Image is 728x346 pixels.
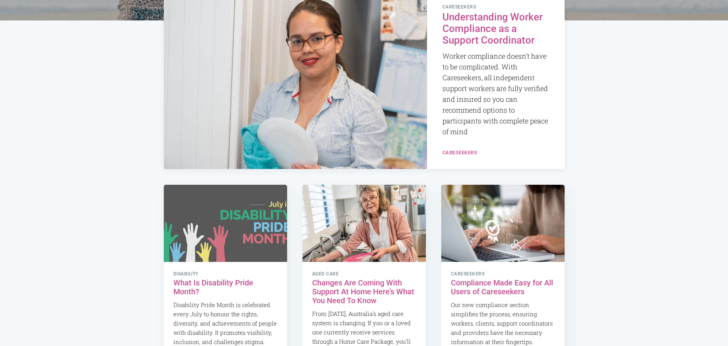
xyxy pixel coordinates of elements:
a: Careseekers [442,150,477,155]
span: careseekers [442,5,549,10]
span: careseekers [451,272,555,277]
h2: Understanding Worker Compliance as a Support Coordinator [442,12,549,46]
p: Worker compliance doesn’t have to be complicated. With Careseekers, all independent support worke... [442,51,549,137]
span: Aged Care [312,272,416,277]
h2: What Is Disability Pride Month? [173,278,277,296]
h2: Changes Are Coming With Support At Home Here's What You Need To Know [312,278,416,305]
h2: Compliance Made Easy for All Users of Careseekers [451,278,555,296]
span: Disability [173,272,277,277]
